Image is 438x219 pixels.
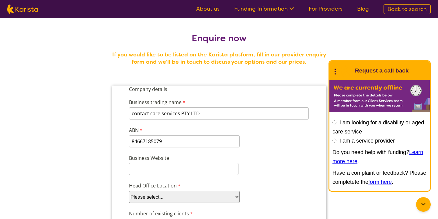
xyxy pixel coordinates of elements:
[196,5,220,12] a: About us
[19,138,130,150] input: Number of existing clients
[19,185,143,194] label: What services do you provide? (Choose all that apply)
[19,18,77,27] label: Business trading name
[19,101,82,110] label: Head Office Location
[19,110,130,122] select: Head Office Location
[17,5,81,12] label: Company details
[109,51,328,66] h4: If you would like to be listed on the Karista platform, fill in our provider enquiry form and we'...
[355,66,408,75] h1: Request a call back
[19,82,129,94] input: Business Website
[19,157,82,166] label: Business Type
[19,27,199,39] input: Business trading name
[339,138,395,144] label: I am a service provider
[332,168,427,187] p: Have a complaint or feedback? Please completete the .
[19,46,34,55] label: ABN
[388,5,427,13] span: Back to search
[332,120,424,135] label: I am looking for a disability or aged care service
[7,5,38,14] img: Karista logo
[384,4,431,14] a: Back to search
[339,65,351,77] img: Karista
[25,194,70,201] label: Behaviour support
[109,33,328,44] h2: Enquire now
[368,179,392,185] a: form here
[309,5,342,12] a: For Providers
[19,166,130,178] select: Business Type
[329,80,430,112] img: Karista offline chat form to request call back
[19,129,85,138] label: Number of existing clients
[234,5,294,12] a: Funding Information
[357,5,369,12] a: Blog
[25,204,53,211] label: Counselling
[19,74,100,82] label: Business Website
[332,148,427,166] p: Do you need help with funding? .
[19,55,130,67] input: ABN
